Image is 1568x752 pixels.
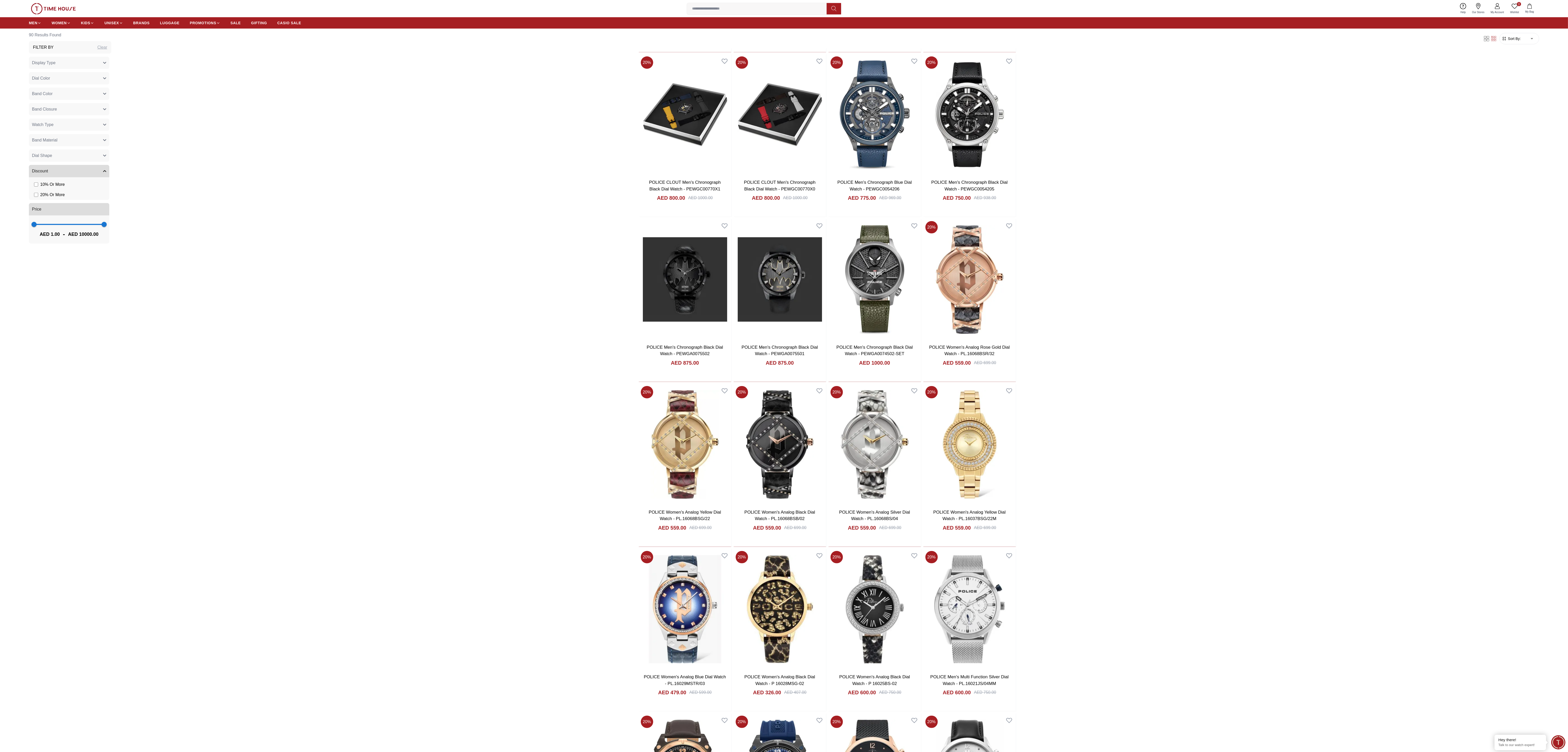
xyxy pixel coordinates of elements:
img: POLICE CLOUT Men's Chronograph Black Dial Watch - PEWGC00770X0 [734,54,826,175]
h4: AED 559.00 [943,524,971,531]
a: Our Stores [1469,2,1488,15]
a: POLICE CLOUT Men's Chronograph Black Dial Watch - PEWGC00770X1 [649,180,721,191]
div: AED 599.00 [689,689,711,696]
button: Dial Shape [29,149,109,162]
button: Watch Type [29,119,109,131]
img: POLICE CLOUT Men's Chronograph Black Dial Watch - PEWGC00770X1 [639,54,731,175]
span: Band Color [32,91,53,97]
h4: AED 559.00 [848,524,876,531]
div: AED 699.00 [689,525,711,531]
div: AED 1000.00 [783,195,808,201]
h4: AED 559.00 [943,359,971,366]
h4: AED 775.00 [848,194,876,202]
span: 20 % [641,56,653,69]
input: 10% Or More [34,182,38,187]
img: POLICE Women's Analog Black Dial Watch - P 16028MSG-02 [734,549,826,670]
h3: Filter By [33,44,54,51]
span: 20 % [925,716,938,728]
a: SALE [230,18,241,28]
span: Band Material [32,137,57,143]
a: POLICE Men's Multi Function Silver Dial Watch - PL.16021JS/04MM [930,674,1009,686]
div: AED 699.00 [974,525,996,531]
a: Help [1457,2,1469,15]
span: WOMEN [52,20,67,26]
span: 20 % [736,56,748,69]
span: Dial Shape [32,153,52,159]
img: POLICE Men's Multi Function Silver Dial Watch - PL.16021JS/04MM [923,549,1016,670]
button: Price [29,203,109,215]
span: AED 10000.00 [68,231,98,238]
a: POLICE Women's Analog Black Dial Watch - PL.16068BSB/02 [744,510,815,521]
a: BRANDS [133,18,150,28]
span: CASIO SALE [277,20,301,26]
a: POLICE Women's Analog Yellow Dial Watch - PL.16037BSG/22M [933,510,1006,521]
div: AED 699.00 [784,525,806,531]
a: PROMOTIONS [190,18,220,28]
div: AED 1000.00 [688,195,713,201]
span: KIDS [81,20,90,26]
img: POLICE Men's Chronograph Black Dial Watch - PEWGA0075501 [734,219,826,340]
button: Band Color [29,88,109,100]
a: POLICE Men's Chronograph Black Dial Watch - PEWGA0075502 [647,345,723,356]
img: POLICE Women's Analog Black Dial Watch - P 16025BS-02 [828,549,921,670]
a: POLICE Men's Chronograph Black Dial Watch - PEWGA0074502-SET [828,219,921,340]
a: POLICE Women's Analog Black Dial Watch - P 16025BS-02 [839,674,910,686]
span: 20 % [925,221,938,233]
p: Talk to our watch expert! [1498,743,1542,747]
span: SALE [230,20,241,26]
a: POLICE Men's Chronograph Blue Dial Watch - PEWGC0054206 [837,180,912,191]
span: 20 % [831,551,843,563]
span: 20 % [641,551,653,563]
span: 20 % [831,56,843,69]
span: Sort By: [1507,36,1521,41]
a: POLICE Women's Analog Black Dial Watch - PL.16068BSB/02 [734,384,826,505]
h4: AED 800.00 [752,194,780,202]
h4: AED 875.00 [671,359,699,366]
a: POLICE Women's Analog Yellow Dial Watch - PL.16037BSG/22M [923,384,1016,505]
a: MEN [29,18,41,28]
a: GIFTING [251,18,267,28]
h4: AED 479.00 [658,689,686,696]
h4: AED 559.00 [658,524,686,531]
img: POLICE Men's Chronograph Blue Dial Watch - PEWGC0054206 [828,54,921,175]
img: POLICE Women's Analog Yellow Dial Watch - PL.16068BSG/22 [639,384,731,505]
a: POLICE Women's Analog Blue Dial Watch - PL.16029MSTR/03 [639,549,731,670]
span: LUGGAGE [160,20,180,26]
button: Sort By: [1502,36,1521,41]
a: WOMEN [52,18,71,28]
div: Chat Widget [1551,735,1565,749]
h4: AED 1000.00 [859,359,890,366]
a: POLICE Women's Analog Rose Gold Dial Watch - PL.16068BSR/32 [929,345,1010,356]
a: CASIO SALE [277,18,301,28]
a: KIDS [81,18,94,28]
img: POLICE Women's Analog Silver Dial Watch - PL.16068BS/04 [828,384,921,505]
div: AED 699.00 [879,525,901,531]
button: My Bag [1522,3,1537,15]
span: MEN [29,20,37,26]
span: My Account [1489,10,1506,14]
h6: 90 Results Found [29,29,111,41]
span: 0 [1517,2,1521,6]
h4: AED 875.00 [766,359,794,366]
div: Hey there! [1498,737,1542,742]
button: Display Type [29,57,109,69]
span: 20 % [641,716,653,728]
img: POLICE Women's Analog Rose Gold Dial Watch - PL.16068BSR/32 [923,219,1016,340]
h4: AED 559.00 [753,524,781,531]
span: PROMOTIONS [190,20,216,26]
img: POLICE Men's Chronograph Black Dial Watch - PEWGC0054205 [923,54,1016,175]
img: ... [31,3,76,14]
span: GIFTING [251,20,267,26]
span: AED 1.00 [40,231,60,238]
div: AED 969.00 [879,195,901,201]
span: 20 % [736,386,748,398]
span: 20 % [641,386,653,398]
span: BRANDS [133,20,150,26]
span: My Bag [1523,10,1536,14]
a: POLICE Women's Analog Silver Dial Watch - PL.16068BS/04 [839,510,910,521]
